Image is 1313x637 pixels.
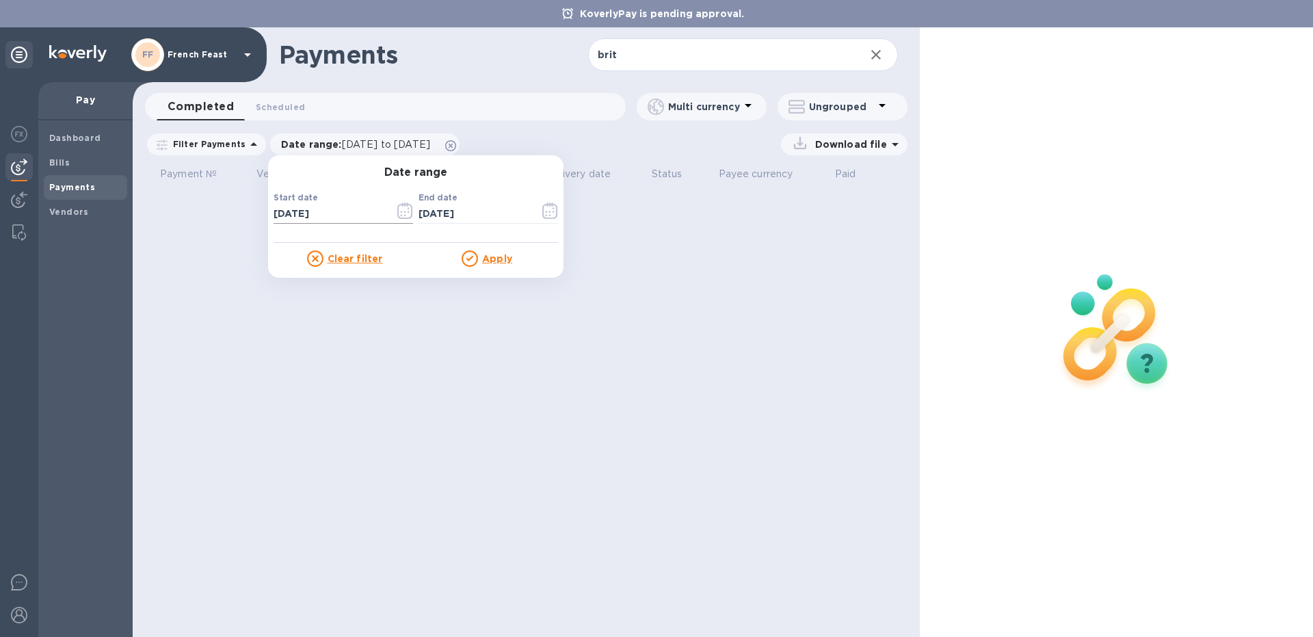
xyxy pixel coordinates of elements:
[5,41,33,68] div: Unpin categories
[652,167,682,181] p: Status
[546,167,628,181] span: Delivery date
[11,126,27,142] img: Foreign exchange
[668,100,740,114] p: Multi currency
[160,167,217,181] p: Payment №
[168,97,234,116] span: Completed
[419,194,457,202] label: End date
[809,100,874,114] p: Ungrouped
[168,138,246,150] p: Filter Payments
[270,133,460,155] div: Date range:[DATE] to [DATE]
[49,157,70,168] b: Bills
[835,167,856,181] p: Paid
[256,100,305,114] span: Scheduled
[342,139,430,150] span: [DATE] to [DATE]
[142,49,154,60] b: FF
[652,167,700,181] span: Status
[256,167,291,181] p: Vendor
[160,167,235,181] span: Payment №
[281,138,437,151] p: Date range :
[279,40,588,69] h1: Payments
[168,50,236,60] p: French Feast
[49,207,89,217] b: Vendors
[49,45,107,62] img: Logo
[482,253,512,264] u: Apply
[573,7,752,21] p: KoverlyPay is pending approval.
[49,133,101,143] b: Dashboard
[49,182,95,192] b: Payments
[546,167,611,181] p: Delivery date
[328,253,383,264] u: Clear filter
[268,166,563,179] h3: Date range
[810,138,887,151] p: Download file
[719,167,793,181] p: Payee currency
[49,93,122,107] p: Pay
[719,167,811,181] span: Payee currency
[256,167,309,181] span: Vendor
[274,194,317,202] label: Start date
[835,167,874,181] span: Paid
